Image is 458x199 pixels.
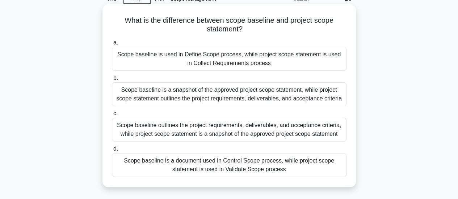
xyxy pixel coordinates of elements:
div: Scope baseline is used in Define Scope process, while project scope statement is used in Collect ... [112,47,346,71]
span: c. [113,110,118,116]
span: a. [113,39,118,46]
span: b. [113,75,118,81]
div: Scope baseline outlines the project requirements, deliverables, and acceptance criteria, while pr... [112,118,346,142]
span: d. [113,146,118,152]
div: Scope baseline is a snapshot of the approved project scope statement, while project scope stateme... [112,82,346,106]
div: Scope baseline is a document used in Control Scope process, while project scope statement is used... [112,153,346,177]
h5: What is the difference between scope baseline and project scope statement? [111,16,347,34]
